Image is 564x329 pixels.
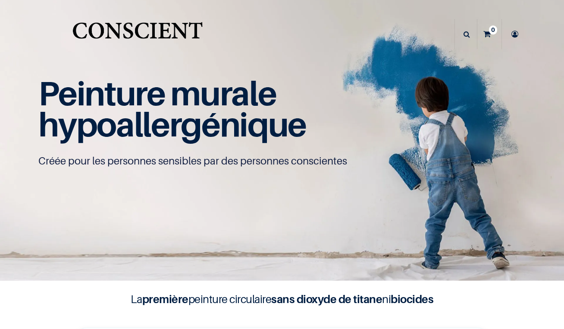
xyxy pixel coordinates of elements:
[489,25,497,34] sup: 0
[38,73,276,113] span: Peinture murale
[477,19,501,49] a: 0
[391,292,433,306] b: biocides
[142,292,188,306] b: première
[271,292,382,306] b: sans dioxyde de titane
[110,291,454,307] h4: La peinture circulaire ni
[71,17,204,51] img: Conscient
[71,17,204,51] a: Logo of Conscient
[38,104,306,144] span: hypoallergénique
[38,154,525,168] p: Créée pour les personnes sensibles par des personnes conscientes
